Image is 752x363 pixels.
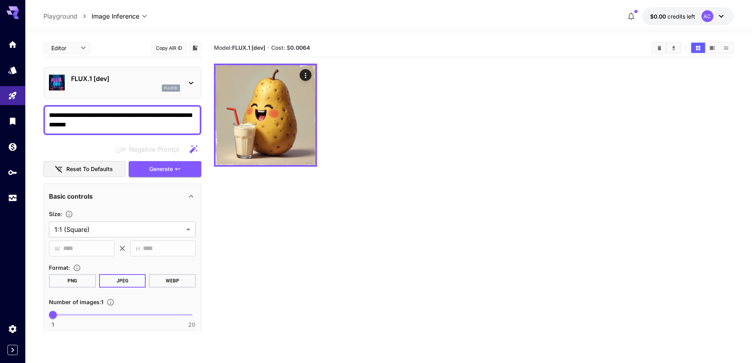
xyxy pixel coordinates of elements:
div: Settings [8,324,17,334]
button: Adjust the dimensions of the generated image by specifying its width and height in pixels, or sel... [62,210,76,218]
p: FLUX.1 [dev] [71,74,180,83]
div: $0.00 [650,12,695,21]
span: Number of images : 1 [49,299,103,305]
button: Show media in grid view [691,43,705,53]
div: Wallet [8,142,17,152]
span: Negative prompts are not compatible with the selected model. [113,144,186,154]
a: Playground [43,11,77,21]
span: Image Inference [92,11,139,21]
button: Specify how many images to generate in a single request. Each image generation will be charged se... [103,298,118,306]
button: JPEG [99,274,146,288]
button: $0.00AC [642,7,734,25]
button: PNG [49,274,96,288]
button: Clear All [653,43,666,53]
div: FLUX.1 [dev]flux1d [49,71,196,95]
button: Copy AIR ID [151,42,187,54]
img: 9k= [216,65,315,165]
button: Add to library [191,43,199,53]
div: Playground [8,91,17,101]
span: Model: [214,44,265,51]
span: Editor [51,44,76,52]
p: flux1d [164,85,178,91]
button: Generate [129,161,201,177]
span: Format : [49,264,70,271]
button: Show media in video view [705,43,719,53]
div: API Keys [8,167,17,177]
p: · [267,43,269,53]
button: Expand sidebar [8,345,18,355]
button: WEBP [149,274,196,288]
span: Generate [149,164,173,174]
span: Size : [49,211,62,217]
div: Models [8,65,17,75]
span: Cost: $ [271,44,310,51]
span: 20 [188,321,195,329]
button: Show media in list view [719,43,733,53]
span: credits left [668,13,695,20]
span: $0.00 [650,13,668,20]
div: Basic controls [49,187,196,206]
span: W [54,244,60,253]
span: H [136,244,140,253]
button: Choose the file format for the output image. [70,264,84,272]
b: FLUX.1 [dev] [232,44,265,51]
button: Reset to defaults [43,161,126,177]
div: Clear AllDownload All [652,42,681,54]
div: Show media in grid viewShow media in video viewShow media in list view [690,42,734,54]
div: Usage [8,193,17,203]
span: 1:1 (Square) [54,225,183,234]
div: Library [8,116,17,126]
div: AC [701,10,713,22]
div: Home [8,39,17,49]
nav: breadcrumb [43,11,92,21]
button: Download All [667,43,681,53]
span: 1 [52,321,54,329]
span: Negative Prompt [129,145,179,154]
div: Actions [300,69,311,81]
b: 0.0064 [290,44,310,51]
p: Basic controls [49,192,93,201]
